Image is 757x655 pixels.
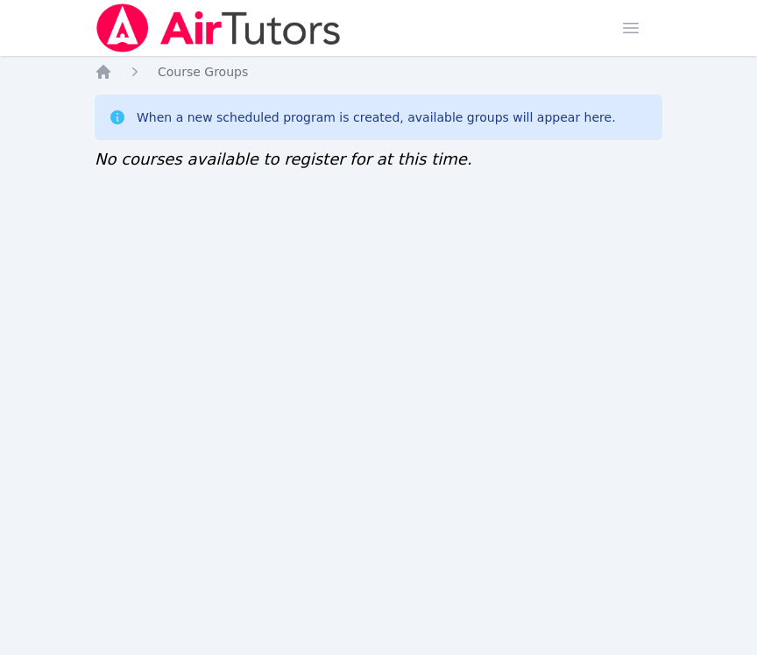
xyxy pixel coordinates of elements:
[95,63,662,81] nav: Breadcrumb
[95,4,343,53] img: Air Tutors
[137,109,616,126] div: When a new scheduled program is created, available groups will appear here.
[95,150,472,168] span: No courses available to register for at this time.
[158,63,248,81] a: Course Groups
[158,65,248,79] span: Course Groups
